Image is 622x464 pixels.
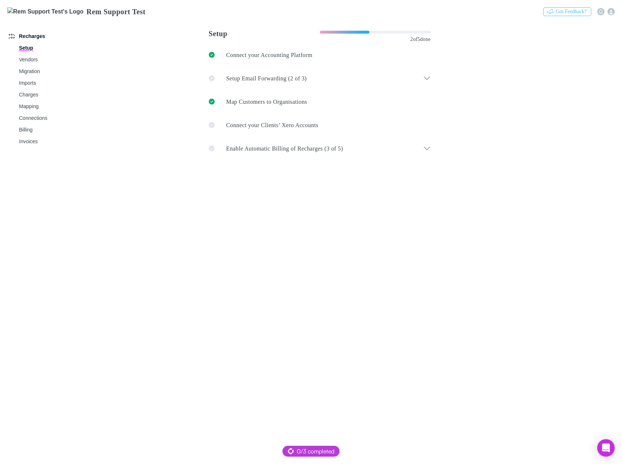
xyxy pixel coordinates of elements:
a: Mapping [12,100,97,112]
a: Setup [12,42,97,54]
a: Charges [12,89,97,100]
a: Invoices [12,136,97,147]
span: 2 of 5 done [410,37,430,42]
a: Imports [12,77,97,89]
a: Vendors [12,54,97,65]
a: Recharges [1,30,97,42]
div: Open Intercom Messenger [597,439,615,457]
a: Connect your Clients’ Xero Accounts [203,114,437,137]
a: Billing [12,124,97,136]
p: Connect your Clients’ Xero Accounts [226,121,319,130]
p: Setup Email Forwarding (2 of 3) [226,74,307,83]
h3: Setup [209,29,320,38]
a: Migration [12,65,97,77]
p: Enable Automatic Billing of Recharges (3 of 5) [226,144,343,153]
img: Rem Support Test's Logo [7,7,84,16]
div: Setup Email Forwarding (2 of 3) [203,67,437,90]
p: Connect your Accounting Platform [226,51,312,60]
h3: Rem Support Test [87,7,146,16]
p: Map Customers to Organisations [226,98,307,106]
a: Connections [12,112,97,124]
div: Enable Automatic Billing of Recharges (3 of 5) [203,137,437,160]
a: Connect your Accounting Platform [203,43,437,67]
a: Map Customers to Organisations [203,90,437,114]
button: Got Feedback? [543,7,591,16]
a: Rem Support Test [3,3,150,20]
